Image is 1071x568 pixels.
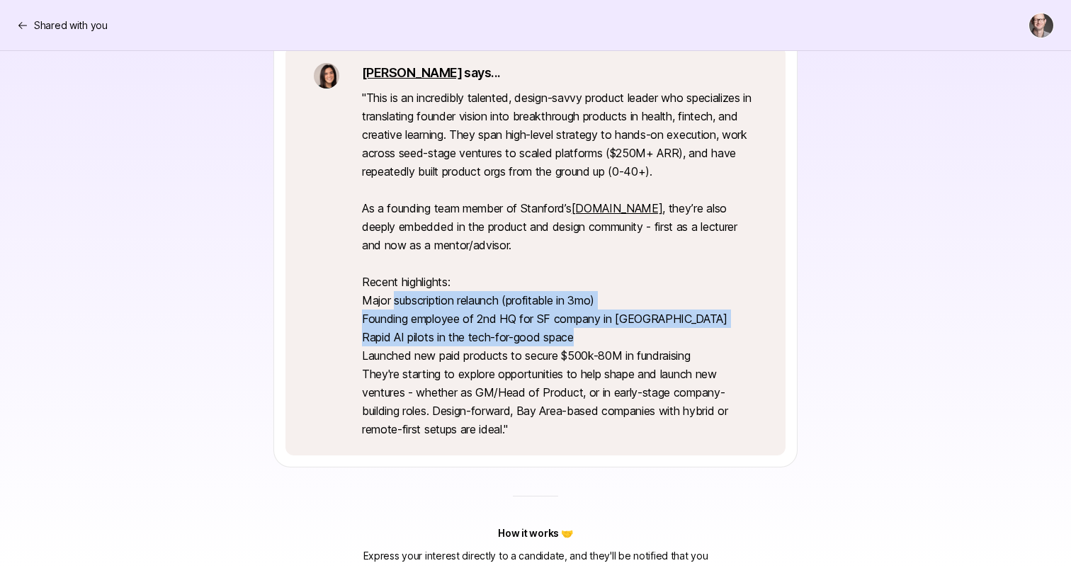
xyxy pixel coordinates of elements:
p: " This is an incredibly talented, design-savvy product leader who specializes in translating foun... [362,89,757,438]
a: [PERSON_NAME] [362,65,462,80]
p: How it works 🤝 [498,525,572,542]
img: 71d7b91d_d7cb_43b4_a7ea_a9b2f2cc6e03.jpg [314,63,339,89]
img: Matt MacQueen [1029,13,1053,38]
p: Shared with you [34,17,108,34]
a: [DOMAIN_NAME] [572,201,663,215]
p: says... [362,63,757,83]
button: Matt MacQueen [1028,13,1054,38]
